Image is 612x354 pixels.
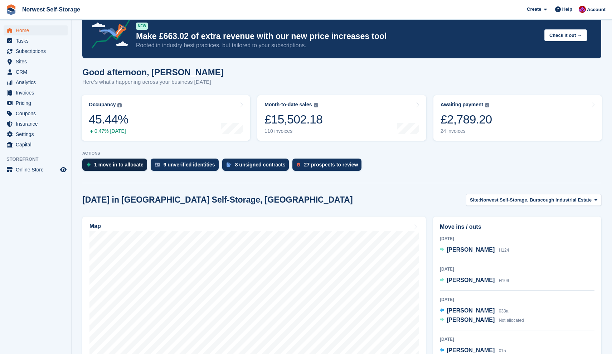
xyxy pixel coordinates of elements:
[94,162,144,168] div: 1 move in to allocate
[6,156,71,163] span: Storefront
[117,103,122,107] img: icon-info-grey-7440780725fd019a000dd9b08b2336e03edf1995a4989e88bcd33f0948082b44.svg
[16,129,59,139] span: Settings
[433,95,602,141] a: Awaiting payment £2,789.20 24 invoices
[16,98,59,108] span: Pricing
[227,163,232,167] img: contract_signature_icon-13c848040528278c33f63329250d36e43548de30e8caae1d1a13099fd9432cc5.svg
[447,307,495,314] span: [PERSON_NAME]
[87,163,91,167] img: move_ins_to_allocate_icon-fdf77a2bb77ea45bf5b3d319d69a93e2d87916cf1d5bf7949dd705db3b84f3ca.svg
[440,236,594,242] div: [DATE]
[4,67,68,77] a: menu
[264,112,322,127] div: £15,502.18
[16,57,59,67] span: Sites
[4,46,68,56] a: menu
[16,165,59,175] span: Online Store
[136,31,539,42] p: Make £663.02 of extra revenue with our new price increases tool
[151,159,222,174] a: 9 unverified identities
[16,77,59,87] span: Analytics
[82,195,353,205] h2: [DATE] in [GEOGRAPHIC_DATA] Self-Storage, [GEOGRAPHIC_DATA]
[222,159,293,174] a: 8 unsigned contracts
[264,128,322,134] div: 110 invoices
[16,119,59,129] span: Insurance
[499,309,509,314] span: 033a
[155,163,160,167] img: verify_identity-adf6edd0f0f0b5bbfe63781bf79b02c33cf7c696d77639b501bdc392416b5a36.svg
[19,4,83,15] a: Norwest Self-Storage
[527,6,541,13] span: Create
[470,197,480,204] span: Site:
[292,159,365,174] a: 27 prospects to review
[136,42,539,49] p: Rooted in industry best practices, but tailored to your subscriptions.
[579,6,586,13] img: Daniel Grensinger
[82,159,151,174] a: 1 move in to allocate
[16,67,59,77] span: CRM
[440,246,509,255] a: [PERSON_NAME] H124
[257,95,426,141] a: Month-to-date sales £15,502.18 110 invoices
[304,162,358,168] div: 27 prospects to review
[4,36,68,46] a: menu
[4,129,68,139] a: menu
[16,108,59,118] span: Coupons
[447,347,495,353] span: [PERSON_NAME]
[4,25,68,35] a: menu
[440,316,524,325] a: [PERSON_NAME] Not allocated
[441,102,484,108] div: Awaiting payment
[89,102,116,108] div: Occupancy
[440,223,594,231] h2: Move ins / outs
[89,128,128,134] div: 0.47% [DATE]
[314,103,318,107] img: icon-info-grey-7440780725fd019a000dd9b08b2336e03edf1995a4989e88bcd33f0948082b44.svg
[447,277,495,283] span: [PERSON_NAME]
[440,266,594,272] div: [DATE]
[82,78,224,86] p: Here's what's happening across your business [DATE]
[441,128,492,134] div: 24 invoices
[235,162,286,168] div: 8 unsigned contracts
[447,247,495,253] span: [PERSON_NAME]
[499,318,524,323] span: Not allocated
[6,4,16,15] img: stora-icon-8386f47178a22dfd0bd8f6a31ec36ba5ce8667c1dd55bd0f319d3a0aa187defe.svg
[82,95,250,141] a: Occupancy 45.44% 0.47% [DATE]
[82,67,224,77] h1: Good afternoon, [PERSON_NAME]
[587,6,606,13] span: Account
[16,88,59,98] span: Invoices
[59,165,68,174] a: Preview store
[297,163,300,167] img: prospect-51fa495bee0391a8d652442698ab0144808aea92771e9ea1ae160a38d050c398.svg
[562,6,572,13] span: Help
[440,336,594,343] div: [DATE]
[440,296,594,303] div: [DATE]
[499,278,509,283] span: H109
[447,317,495,323] span: [PERSON_NAME]
[485,103,489,107] img: icon-info-grey-7440780725fd019a000dd9b08b2336e03edf1995a4989e88bcd33f0948082b44.svg
[499,248,509,253] span: H124
[4,57,68,67] a: menu
[4,88,68,98] a: menu
[441,112,492,127] div: £2,789.20
[16,25,59,35] span: Home
[82,151,601,156] p: ACTIONS
[16,140,59,150] span: Capital
[86,10,136,51] img: price-adjustments-announcement-icon-8257ccfd72463d97f412b2fc003d46551f7dbcb40ab6d574587a9cd5c0d94...
[4,140,68,150] a: menu
[89,112,128,127] div: 45.44%
[4,165,68,175] a: menu
[4,98,68,108] a: menu
[544,29,587,41] button: Check it out →
[4,119,68,129] a: menu
[16,46,59,56] span: Subscriptions
[480,197,592,204] span: Norwest Self-Storage, Burscough Industrial Estate
[264,102,312,108] div: Month-to-date sales
[16,36,59,46] span: Tasks
[89,223,101,229] h2: Map
[4,108,68,118] a: menu
[440,276,509,285] a: [PERSON_NAME] H109
[136,23,148,30] div: NEW
[499,348,506,353] span: 015
[164,162,215,168] div: 9 unverified identities
[466,194,601,206] button: Site: Norwest Self-Storage, Burscough Industrial Estate
[440,306,508,316] a: [PERSON_NAME] 033a
[4,77,68,87] a: menu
